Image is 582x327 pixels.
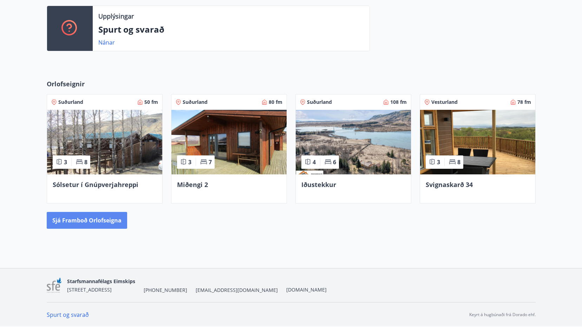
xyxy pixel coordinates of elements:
p: Spurt og svarað [98,24,364,35]
a: [DOMAIN_NAME] [286,286,327,293]
span: 4 [313,158,316,166]
span: 80 fm [269,99,282,106]
img: Paella dish [171,110,287,174]
span: [STREET_ADDRESS] [67,286,112,293]
a: Spurt og svarað [47,311,89,319]
span: 3 [64,158,67,166]
img: Paella dish [420,110,535,174]
span: Suðurland [58,99,83,106]
span: Svignaskarð 34 [426,180,473,189]
span: Suðurland [307,99,332,106]
span: Orlofseignir [47,79,85,88]
span: 3 [437,158,440,166]
span: 7 [209,158,212,166]
span: 6 [333,158,336,166]
p: Upplýsingar [98,12,134,21]
img: 7sa1LslLnpN6OqSLT7MqncsxYNiZGdZT4Qcjshc2.png [47,278,62,293]
span: 8 [457,158,460,166]
span: 108 fm [390,99,407,106]
img: Paella dish [47,110,162,174]
span: [PHONE_NUMBER] [144,287,187,294]
button: Sjá framboð orlofseigna [47,212,127,229]
span: Iðustekkur [301,180,336,189]
a: Nánar [98,39,115,46]
span: 3 [188,158,191,166]
span: Suðurland [183,99,208,106]
img: Paella dish [296,110,411,174]
span: Sólsetur í Gnúpverjahreppi [53,180,138,189]
p: Keyrt á hugbúnaði frá Dorado ehf. [469,312,536,318]
span: 78 fm [517,99,531,106]
span: [EMAIL_ADDRESS][DOMAIN_NAME] [196,287,278,294]
span: Starfsmannafélags Eimskips [67,278,135,285]
span: 8 [84,158,87,166]
span: Vesturland [431,99,458,106]
span: Miðengi 2 [177,180,208,189]
span: 50 fm [144,99,158,106]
